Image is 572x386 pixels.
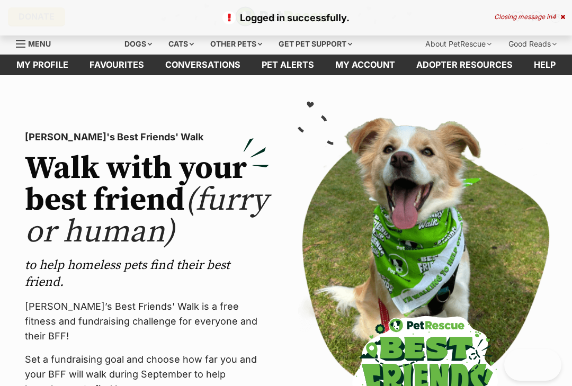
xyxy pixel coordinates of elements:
p: to help homeless pets find their best friend. [25,257,269,291]
h2: Walk with your best friend [25,153,269,248]
div: Cats [161,33,201,55]
a: Help [523,55,566,75]
iframe: Help Scout Beacon - Open [504,349,561,381]
a: Adopter resources [406,55,523,75]
div: Other pets [203,33,270,55]
a: Menu [16,33,58,52]
a: My account [325,55,406,75]
p: [PERSON_NAME]'s Best Friends' Walk [25,130,269,145]
p: [PERSON_NAME]’s Best Friends' Walk is a free fitness and fundraising challenge for everyone and t... [25,299,269,344]
div: Good Reads [501,33,564,55]
div: About PetRescue [418,33,499,55]
a: conversations [155,55,251,75]
a: Pet alerts [251,55,325,75]
div: Get pet support [271,33,360,55]
span: Menu [28,39,51,48]
div: Dogs [117,33,159,55]
span: (furry or human) [25,181,268,252]
a: Favourites [79,55,155,75]
a: My profile [6,55,79,75]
